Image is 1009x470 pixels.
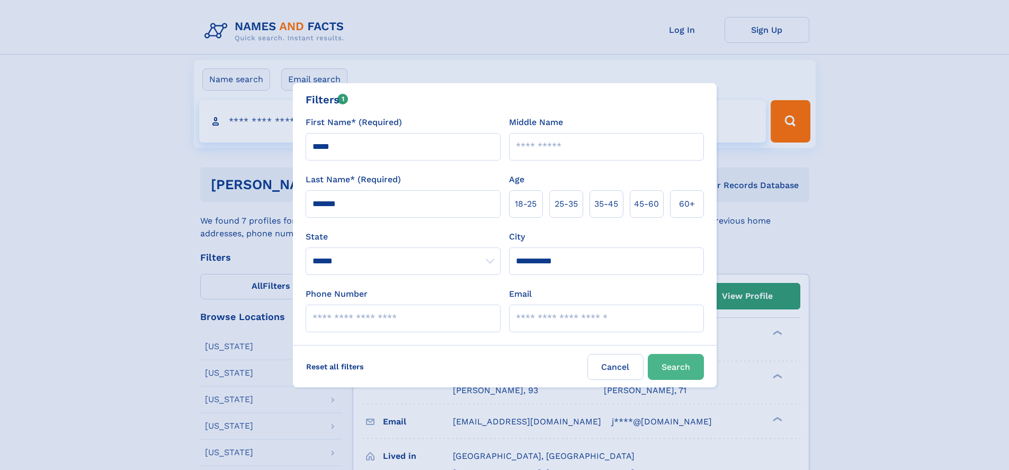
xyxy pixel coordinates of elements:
[509,288,532,300] label: Email
[509,173,524,186] label: Age
[515,198,537,210] span: 18‑25
[509,230,525,243] label: City
[299,354,371,379] label: Reset all filters
[306,116,402,129] label: First Name* (Required)
[587,354,644,380] label: Cancel
[648,354,704,380] button: Search
[306,288,368,300] label: Phone Number
[634,198,659,210] span: 45‑60
[306,230,501,243] label: State
[306,92,349,108] div: Filters
[306,173,401,186] label: Last Name* (Required)
[509,116,563,129] label: Middle Name
[679,198,695,210] span: 60+
[555,198,578,210] span: 25‑35
[594,198,618,210] span: 35‑45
